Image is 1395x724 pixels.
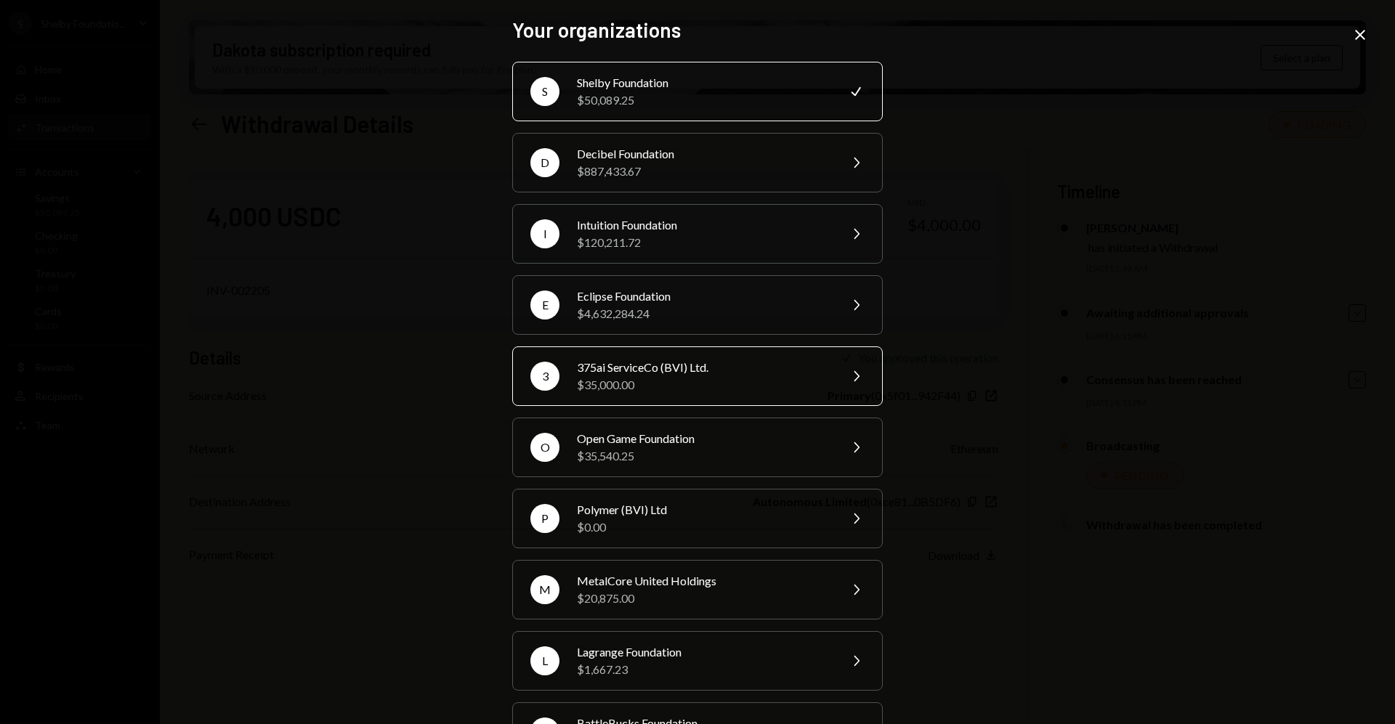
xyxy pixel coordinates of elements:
[512,631,883,691] button: LLagrange Foundation$1,667.23
[512,16,883,44] h2: Your organizations
[512,489,883,548] button: PPolymer (BVI) Ltd$0.00
[512,275,883,335] button: EEclipse Foundation$4,632,284.24
[577,661,830,678] div: $1,667.23
[577,590,830,607] div: $20,875.00
[577,376,830,394] div: $35,000.00
[577,91,830,109] div: $50,089.25
[577,74,830,91] div: Shelby Foundation
[577,234,830,251] div: $120,211.72
[577,163,830,180] div: $887,433.67
[577,288,830,305] div: Eclipse Foundation
[577,305,830,322] div: $4,632,284.24
[512,133,883,192] button: DDecibel Foundation$887,433.67
[577,145,830,163] div: Decibel Foundation
[530,504,559,533] div: P
[512,418,883,477] button: OOpen Game Foundation$35,540.25
[530,433,559,462] div: O
[530,575,559,604] div: M
[530,290,559,320] div: E
[512,204,883,264] button: IIntuition Foundation$120,211.72
[512,346,883,406] button: 3375ai ServiceCo (BVI) Ltd.$35,000.00
[577,430,830,447] div: Open Game Foundation
[530,148,559,177] div: D
[577,501,830,518] div: Polymer (BVI) Ltd
[577,359,830,376] div: 375ai ServiceCo (BVI) Ltd.
[577,518,830,536] div: $0.00
[577,572,830,590] div: MetalCore United Holdings
[512,62,883,121] button: SShelby Foundation$50,089.25
[577,216,830,234] div: Intuition Foundation
[530,77,559,106] div: S
[530,362,559,391] div: 3
[530,219,559,248] div: I
[577,643,830,661] div: Lagrange Foundation
[530,646,559,675] div: L
[512,560,883,619] button: MMetalCore United Holdings$20,875.00
[577,447,830,465] div: $35,540.25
